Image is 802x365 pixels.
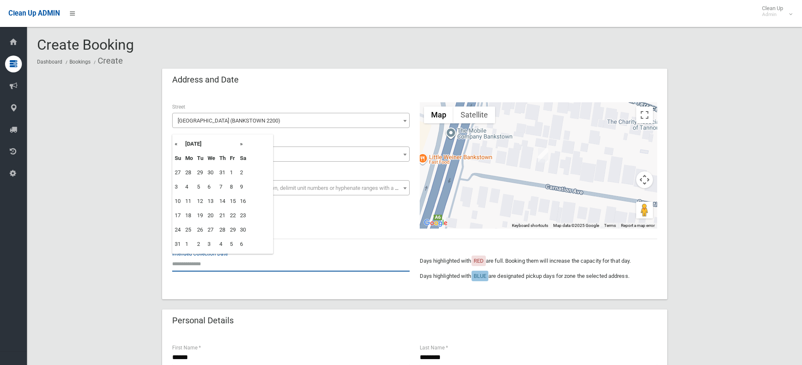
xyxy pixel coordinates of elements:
span: 45 [172,147,410,162]
small: Admin [762,11,783,18]
li: Create [92,53,123,69]
td: 1 [228,165,238,180]
header: Address and Date [162,72,249,88]
td: 12 [195,194,205,208]
td: 14 [217,194,228,208]
span: Select the unit number from the dropdown, delimit unit numbers or hyphenate ranges with a comma [178,185,413,191]
td: 26 [195,223,205,237]
th: » [238,137,248,151]
td: 30 [205,165,217,180]
td: 21 [217,208,228,223]
span: RED [474,258,484,264]
button: Drag Pegman onto the map to open Street View [636,202,653,218]
td: 31 [217,165,228,180]
td: 7 [217,180,228,194]
a: Terms (opens in new tab) [604,223,616,228]
div: 45 Carnation Avenue, BANKSTOWN NSW 2200 [538,148,548,163]
td: 15 [228,194,238,208]
th: « [173,137,183,151]
span: Create Booking [37,36,134,53]
td: 5 [228,237,238,251]
td: 3 [173,180,183,194]
td: 17 [173,208,183,223]
p: Days highlighted with are designated pickup days for zone the selected address. [420,271,657,281]
th: We [205,151,217,165]
button: Show street map [424,107,453,123]
th: Fr [228,151,238,165]
span: 45 [174,149,408,160]
td: 25 [183,223,195,237]
td: 9 [238,180,248,194]
th: Th [217,151,228,165]
td: 28 [183,165,195,180]
td: 31 [173,237,183,251]
td: 3 [205,237,217,251]
td: 29 [195,165,205,180]
span: BLUE [474,273,486,279]
th: [DATE] [183,137,238,151]
td: 10 [173,194,183,208]
span: Map data ©2025 Google [553,223,599,228]
button: Toggle fullscreen view [636,107,653,123]
td: 11 [183,194,195,208]
button: Show satellite imagery [453,107,495,123]
td: 8 [228,180,238,194]
td: 27 [173,165,183,180]
p: Days highlighted with are full. Booking them will increase the capacity for that day. [420,256,657,266]
th: Tu [195,151,205,165]
td: 13 [205,194,217,208]
span: Clean Up [758,5,791,18]
td: 6 [238,237,248,251]
span: Carnation Avenue (BANKSTOWN 2200) [174,115,408,127]
td: 2 [195,237,205,251]
a: Bookings [69,59,91,65]
span: Clean Up ADMIN [8,9,60,17]
th: Sa [238,151,248,165]
td: 19 [195,208,205,223]
td: 4 [183,180,195,194]
a: Open this area in Google Maps (opens a new window) [422,218,450,229]
td: 27 [205,223,217,237]
td: 18 [183,208,195,223]
a: Report a map error [621,223,655,228]
td: 5 [195,180,205,194]
td: 23 [238,208,248,223]
th: Mo [183,151,195,165]
td: 4 [217,237,228,251]
td: 2 [238,165,248,180]
th: Su [173,151,183,165]
td: 20 [205,208,217,223]
img: Google [422,218,450,229]
td: 16 [238,194,248,208]
span: Carnation Avenue (BANKSTOWN 2200) [172,113,410,128]
td: 28 [217,223,228,237]
td: 22 [228,208,238,223]
td: 30 [238,223,248,237]
a: Dashboard [37,59,62,65]
td: 29 [228,223,238,237]
button: Map camera controls [636,171,653,188]
td: 1 [183,237,195,251]
header: Personal Details [162,312,244,329]
td: 6 [205,180,217,194]
td: 24 [173,223,183,237]
button: Keyboard shortcuts [512,223,548,229]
